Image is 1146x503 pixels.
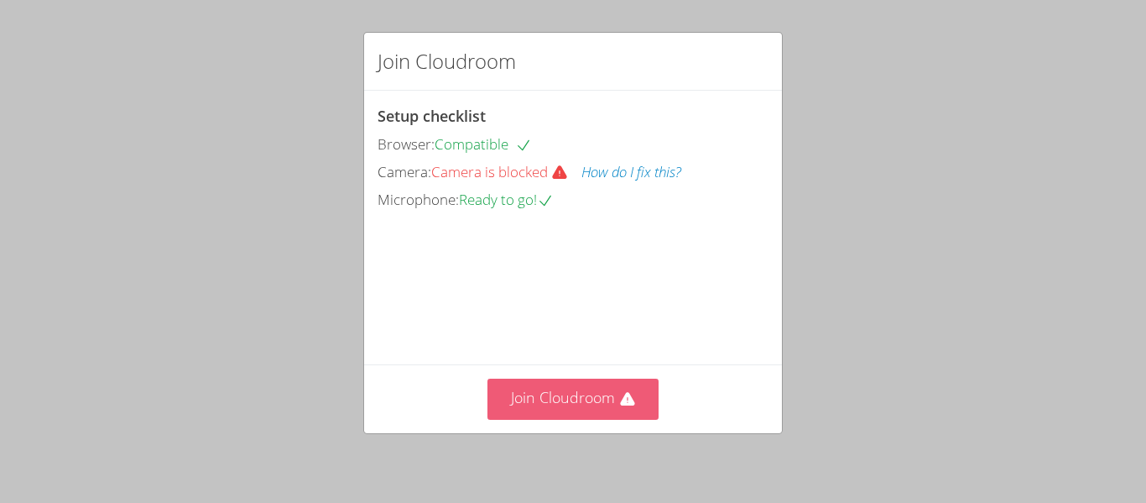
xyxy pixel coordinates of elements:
[378,106,486,126] span: Setup checklist
[378,162,431,181] span: Camera:
[378,190,459,209] span: Microphone:
[378,46,516,76] h2: Join Cloudroom
[435,134,532,154] span: Compatible
[459,190,554,209] span: Ready to go!
[581,160,681,185] button: How do I fix this?
[487,379,659,420] button: Join Cloudroom
[431,162,581,181] span: Camera is blocked
[378,134,435,154] span: Browser:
